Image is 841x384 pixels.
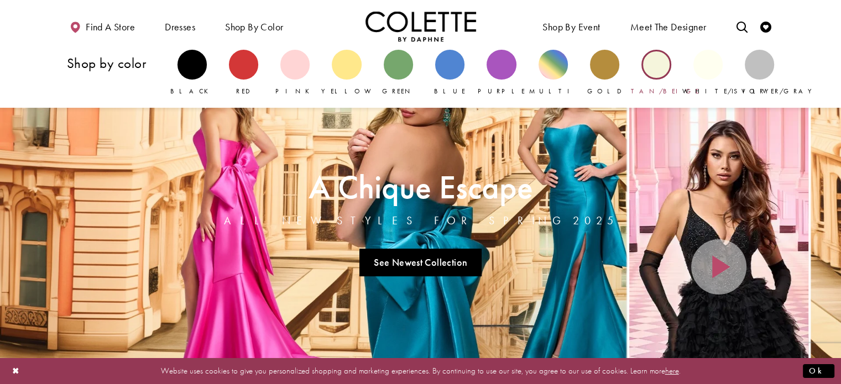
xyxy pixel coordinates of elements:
[177,50,207,96] a: Black
[693,50,723,96] a: White/Ivory
[365,11,476,41] a: Visit Home Page
[745,50,774,96] a: Silver/Gray
[321,87,377,96] span: Yellow
[487,50,516,96] a: Purple
[628,11,709,41] a: Meet the designer
[67,11,138,41] a: Find a store
[590,50,619,96] a: Gold
[67,56,166,71] h3: Shop by color
[435,50,464,96] a: Blue
[225,22,283,33] span: Shop by color
[529,87,577,96] span: Multi
[478,87,525,96] span: Purple
[280,50,310,96] a: Pink
[86,22,135,33] span: Find a store
[630,87,699,96] span: Tan/Beige
[384,50,413,96] a: Green
[665,365,679,376] a: here
[332,50,361,96] a: Yellow
[434,87,466,96] span: Blue
[162,11,198,41] span: Dresses
[275,87,315,96] span: Pink
[758,11,774,41] a: Check Wishlist
[630,22,707,33] span: Meet the designer
[540,11,603,41] span: Shop By Event
[229,50,258,96] a: Red
[80,364,761,378] p: Website uses cookies to give you personalized shopping and marketing experiences. By continuing t...
[542,22,600,33] span: Shop By Event
[734,87,817,96] span: Silver/Gray
[7,361,25,381] button: Close Dialog
[165,22,195,33] span: Dresses
[382,87,415,96] span: Green
[222,11,286,41] span: Shop by color
[539,50,568,96] a: Multi
[682,87,774,96] span: White/Ivory
[170,87,214,96] span: Black
[587,87,623,96] span: Gold
[365,11,476,41] img: Colette by Daphne
[359,249,482,276] a: See Newest Collection A Chique Escape All New Styles For Spring 2025
[221,244,621,281] ul: Slider Links
[803,364,834,378] button: Submit Dialog
[641,50,671,96] a: Tan/Beige
[236,87,250,96] span: Red
[733,11,750,41] a: Toggle search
